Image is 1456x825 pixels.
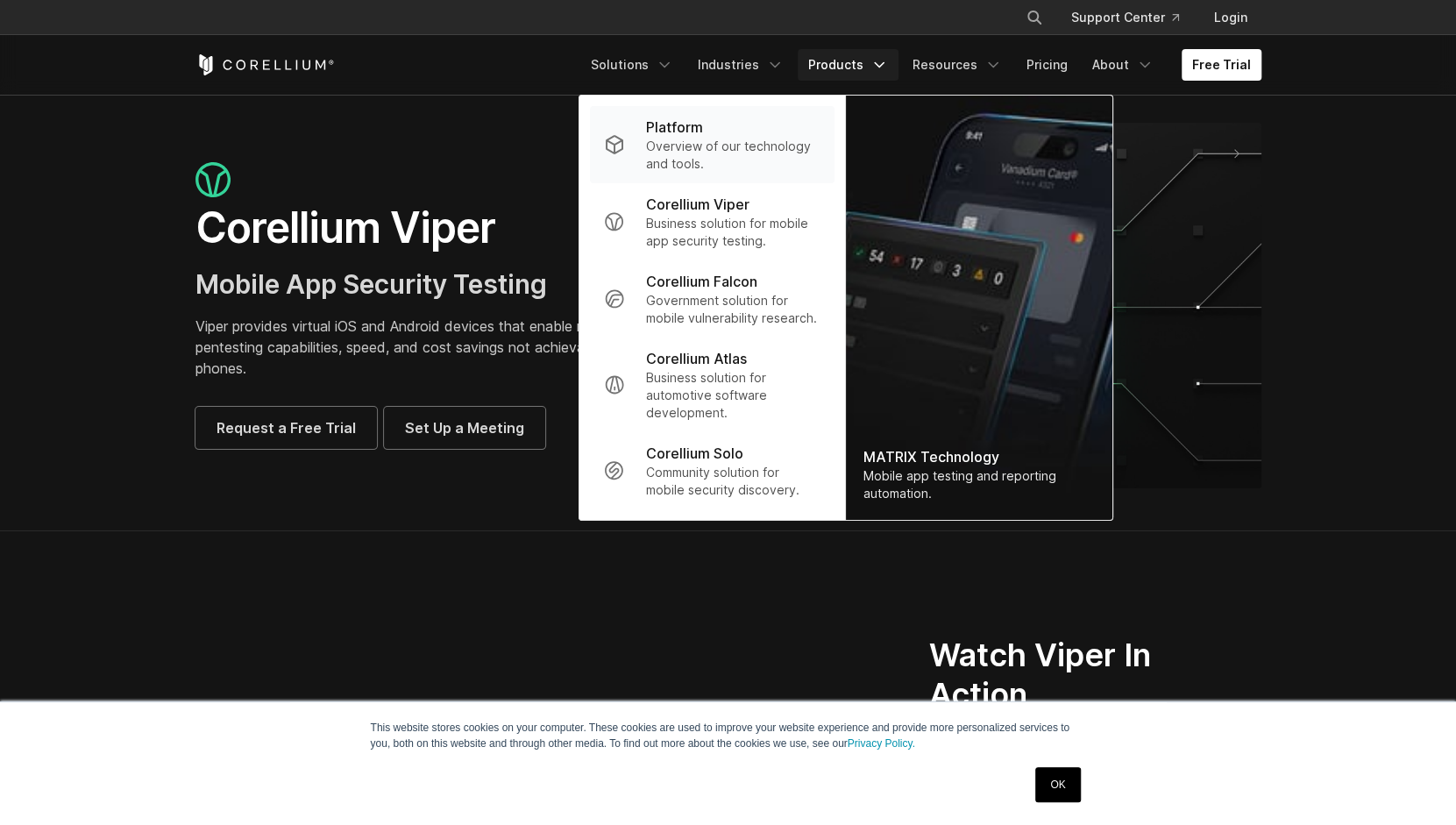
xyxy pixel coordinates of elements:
span: Set Up a Meeting [405,417,524,438]
div: Mobile app testing and reporting automation. [863,467,1094,502]
p: Government solution for mobile vulnerability research. [645,292,820,327]
p: Corellium Viper [645,194,749,215]
p: Business solution for automotive software development. [645,369,820,422]
span: Mobile App Security Testing [195,268,547,300]
p: Corellium Falcon [645,271,756,292]
a: Login [1200,2,1261,33]
a: Privacy Policy. [848,737,915,750]
a: Support Center [1057,2,1193,33]
a: Corellium Atlas Business solution for automotive software development. [589,338,834,432]
a: Corellium Viper Business solution for mobile app security testing. [589,183,834,260]
span: Request a Free Trial [217,417,356,438]
p: Business solution for mobile app security testing. [645,215,820,250]
div: Navigation Menu [1005,2,1261,33]
p: Viper provides virtual iOS and Android devices that enable mobile app pentesting capabilities, sp... [195,316,711,379]
a: Corellium Falcon Government solution for mobile vulnerability research. [589,260,834,338]
a: Solutions [580,49,684,81]
img: Matrix_WebNav_1x [845,96,1112,520]
p: Corellium Atlas [645,348,746,369]
a: Corellium Home [195,54,335,75]
h1: Corellium Viper [195,202,711,254]
button: Search [1019,2,1050,33]
a: Corellium Solo Community solution for mobile security discovery. [589,432,834,509]
p: Corellium Solo [645,443,742,464]
div: MATRIX Technology [863,446,1094,467]
a: Resources [902,49,1012,81]
p: This website stores cookies on your computer. These cookies are used to improve your website expe... [371,720,1086,751]
a: Pricing [1016,49,1078,81]
p: Community solution for mobile security discovery. [645,464,820,499]
a: Platform Overview of our technology and tools. [589,106,834,183]
a: MATRIX Technology Mobile app testing and reporting automation. [845,96,1112,520]
div: Navigation Menu [580,49,1261,81]
p: Overview of our technology and tools. [645,138,820,173]
a: Products [798,49,898,81]
a: Request a Free Trial [195,407,377,449]
img: viper_icon_large [195,162,231,198]
a: Industries [687,49,794,81]
a: OK [1035,767,1080,802]
a: Set Up a Meeting [384,407,545,449]
h2: Watch Viper In Action [929,636,1195,715]
p: Platform [645,117,702,138]
a: About [1082,49,1164,81]
a: Free Trial [1182,49,1261,81]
